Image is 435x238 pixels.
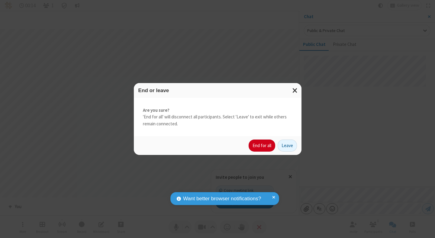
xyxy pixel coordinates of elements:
[289,83,301,98] button: Close modal
[249,140,275,152] button: End for all
[138,88,297,93] h3: End or leave
[134,98,301,137] div: 'End for all' will disconnect all participants. Select 'Leave' to exit while others remain connec...
[183,195,261,203] span: Want better browser notifications?
[143,107,292,114] strong: Are you sure?
[278,140,297,152] button: Leave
